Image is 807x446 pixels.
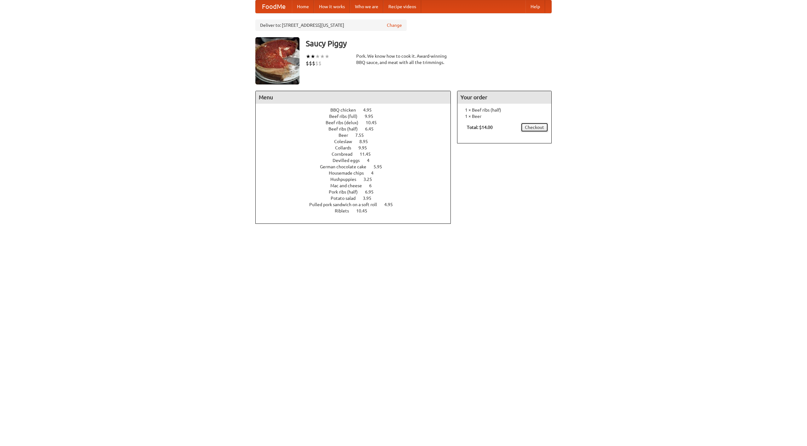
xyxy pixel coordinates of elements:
b: Total: $14.00 [467,125,493,130]
div: Deliver to: [STREET_ADDRESS][US_STATE] [255,20,407,31]
span: Devilled eggs [333,158,366,163]
span: 9.95 [358,145,373,150]
span: German chocolate cake [320,164,373,169]
a: Devilled eggs 4 [333,158,381,163]
span: Cornbread [332,152,359,157]
a: Coleslaw 8.95 [334,139,380,144]
div: Pork. We know how to cook it. Award-winning BBQ sauce, and meat with all the trimmings. [356,53,451,66]
span: Housemade chips [329,171,370,176]
a: Change [387,22,402,28]
span: Pulled pork sandwich on a soft roll [309,202,383,207]
a: Beef ribs (full) 9.95 [329,114,385,119]
li: $ [312,60,315,67]
span: BBQ chicken [330,107,362,113]
span: Beef ribs (half) [328,126,364,131]
a: Mac and cheese 6 [330,183,383,188]
a: Beef ribs (half) 6.45 [328,126,385,131]
span: 3.25 [363,177,378,182]
span: 4.95 [363,107,378,113]
li: ★ [325,53,329,60]
span: 4.95 [384,202,399,207]
a: Checkout [521,123,548,132]
a: Beef ribs (delux) 10.45 [326,120,388,125]
span: Potato salad [331,196,362,201]
a: BBQ chicken 4.95 [330,107,383,113]
h3: Saucy Piggy [306,37,552,50]
a: Pulled pork sandwich on a soft roll 4.95 [309,202,404,207]
span: Riblets [335,208,355,213]
li: 1 × Beef ribs (half) [461,107,548,113]
li: ★ [320,53,325,60]
span: 6 [369,183,378,188]
span: 6.45 [365,126,380,131]
span: Beef ribs (delux) [326,120,365,125]
span: 4 [371,171,380,176]
li: ★ [306,53,311,60]
a: Riblets 10.45 [335,208,379,213]
li: 1 × Beer [461,113,548,119]
span: Coleslaw [334,139,358,144]
h4: Menu [256,91,450,104]
span: 4 [367,158,376,163]
a: Collards 9.95 [335,145,379,150]
img: angular.jpg [255,37,299,84]
a: German chocolate cake 5.95 [320,164,394,169]
a: Beer 7.55 [339,133,375,138]
a: Housemade chips 4 [329,171,385,176]
span: 3.95 [363,196,378,201]
span: 6.95 [365,189,380,194]
li: ★ [315,53,320,60]
span: Hushpuppies [330,177,363,182]
li: ★ [311,53,315,60]
a: Potato salad 3.95 [331,196,383,201]
span: 10.45 [366,120,383,125]
li: $ [315,60,318,67]
span: Beef ribs (full) [329,114,364,119]
a: Recipe videos [383,0,421,13]
a: Pork ribs (half) 6.95 [329,189,385,194]
span: 8.95 [359,139,374,144]
li: $ [306,60,309,67]
span: 5.95 [374,164,388,169]
span: 10.45 [356,208,374,213]
li: $ [318,60,322,67]
span: Beer [339,133,354,138]
a: Cornbread 11.45 [332,152,382,157]
span: Collards [335,145,357,150]
a: How it works [314,0,350,13]
a: FoodMe [256,0,292,13]
h4: Your order [457,91,551,104]
span: Pork ribs (half) [329,189,364,194]
a: Help [525,0,545,13]
a: Home [292,0,314,13]
span: 9.95 [365,114,380,119]
span: 11.45 [360,152,377,157]
span: 7.55 [355,133,370,138]
span: Mac and cheese [330,183,368,188]
li: $ [309,60,312,67]
a: Who we are [350,0,383,13]
a: Hushpuppies 3.25 [330,177,384,182]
